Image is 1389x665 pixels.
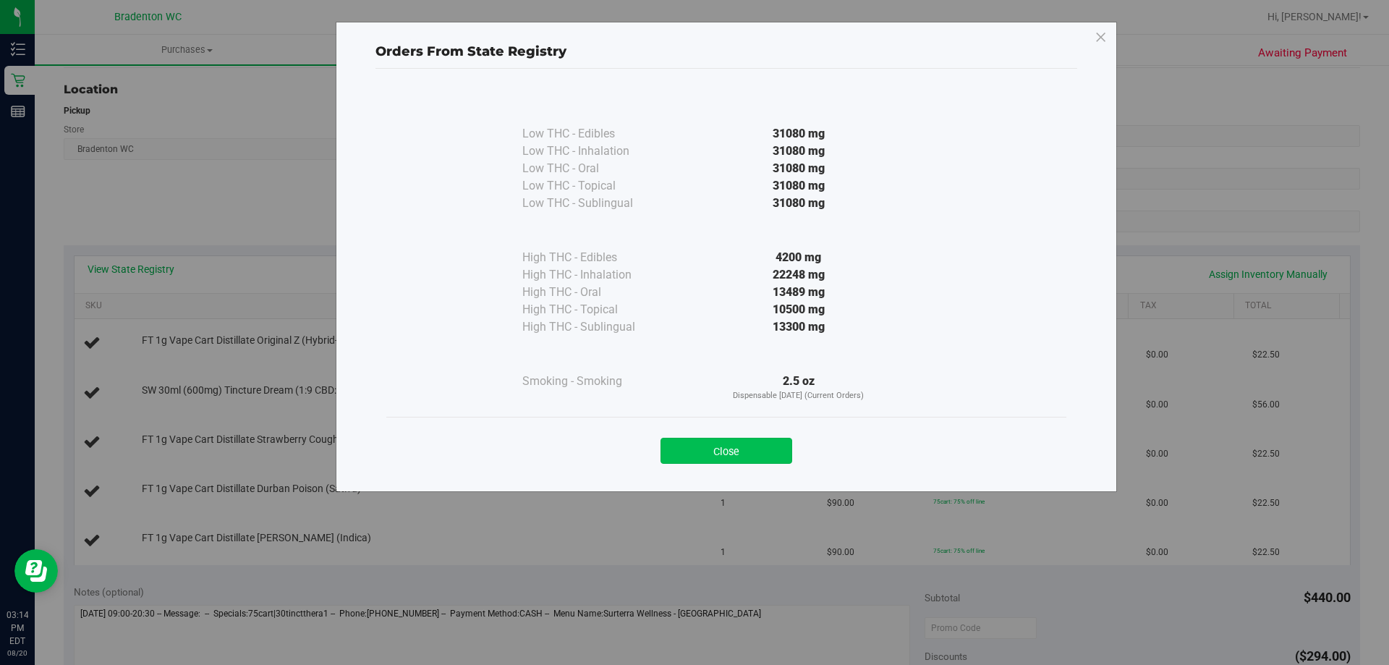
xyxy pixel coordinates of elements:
[522,177,667,195] div: Low THC - Topical
[667,373,930,402] div: 2.5 oz
[667,143,930,160] div: 31080 mg
[667,195,930,212] div: 31080 mg
[522,160,667,177] div: Low THC - Oral
[667,249,930,266] div: 4200 mg
[667,390,930,402] p: Dispensable [DATE] (Current Orders)
[660,438,792,464] button: Close
[522,125,667,143] div: Low THC - Edibles
[667,125,930,143] div: 31080 mg
[522,318,667,336] div: High THC - Sublingual
[522,284,667,301] div: High THC - Oral
[14,549,58,593] iframe: Resource center
[667,284,930,301] div: 13489 mg
[522,195,667,212] div: Low THC - Sublingual
[522,249,667,266] div: High THC - Edibles
[522,143,667,160] div: Low THC - Inhalation
[667,301,930,318] div: 10500 mg
[667,266,930,284] div: 22248 mg
[375,43,566,59] span: Orders From State Registry
[522,373,667,390] div: Smoking - Smoking
[522,301,667,318] div: High THC - Topical
[667,177,930,195] div: 31080 mg
[667,160,930,177] div: 31080 mg
[667,318,930,336] div: 13300 mg
[522,266,667,284] div: High THC - Inhalation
